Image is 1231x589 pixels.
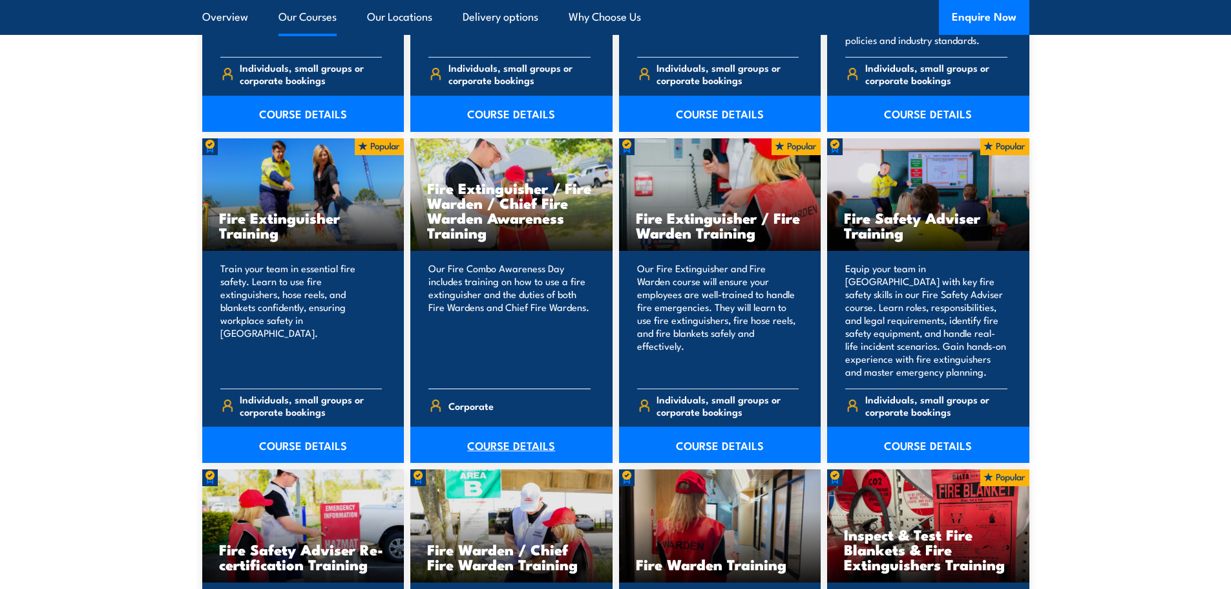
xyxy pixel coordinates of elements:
span: Individuals, small groups or corporate bookings [240,61,382,86]
a: COURSE DETAILS [619,96,821,132]
a: COURSE DETAILS [410,427,613,463]
p: Train your team in essential fire safety. Learn to use fire extinguishers, hose reels, and blanke... [220,262,383,378]
h3: Inspect & Test Fire Blankets & Fire Extinguishers Training [844,527,1013,572]
h3: Fire Warden / Chief Fire Warden Training [427,542,596,572]
span: Corporate [448,396,494,416]
a: COURSE DETAILS [619,427,821,463]
h3: Fire Extinguisher / Fire Warden / Chief Fire Warden Awareness Training [427,180,596,240]
a: COURSE DETAILS [827,96,1029,132]
p: Our Fire Combo Awareness Day includes training on how to use a fire extinguisher and the duties o... [428,262,591,378]
h3: Fire Safety Adviser Re-certification Training [219,542,388,572]
span: Individuals, small groups or corporate bookings [865,61,1007,86]
span: Individuals, small groups or corporate bookings [657,61,799,86]
span: Individuals, small groups or corporate bookings [865,393,1007,418]
h3: Fire Safety Adviser Training [844,210,1013,240]
a: COURSE DETAILS [827,427,1029,463]
a: COURSE DETAILS [410,96,613,132]
span: Individuals, small groups or corporate bookings [657,393,799,418]
span: Individuals, small groups or corporate bookings [448,61,591,86]
h3: Fire Extinguisher / Fire Warden Training [636,210,805,240]
h3: Fire Warden Training [636,557,805,572]
p: Equip your team in [GEOGRAPHIC_DATA] with key fire safety skills in our Fire Safety Adviser cours... [845,262,1007,378]
span: Individuals, small groups or corporate bookings [240,393,382,418]
p: Our Fire Extinguisher and Fire Warden course will ensure your employees are well-trained to handl... [637,262,799,378]
a: COURSE DETAILS [202,96,405,132]
h3: Fire Extinguisher Training [219,210,388,240]
a: COURSE DETAILS [202,427,405,463]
